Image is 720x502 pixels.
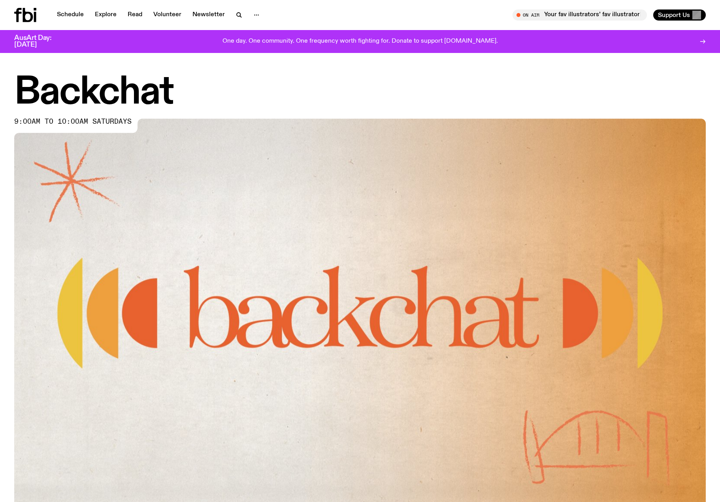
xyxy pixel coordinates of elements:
[658,11,690,19] span: Support Us
[123,9,147,21] a: Read
[149,9,186,21] a: Volunteer
[14,119,132,125] span: 9:00am to 10:00am saturdays
[653,9,706,21] button: Support Us
[222,38,498,45] p: One day. One community. One frequency worth fighting for. Donate to support [DOMAIN_NAME].
[14,35,65,48] h3: AusArt Day: [DATE]
[90,9,121,21] a: Explore
[188,9,230,21] a: Newsletter
[513,9,647,21] button: On AirYour fav illustrators’ fav illustrator! ([PERSON_NAME])
[14,75,706,111] h1: Backchat
[52,9,89,21] a: Schedule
